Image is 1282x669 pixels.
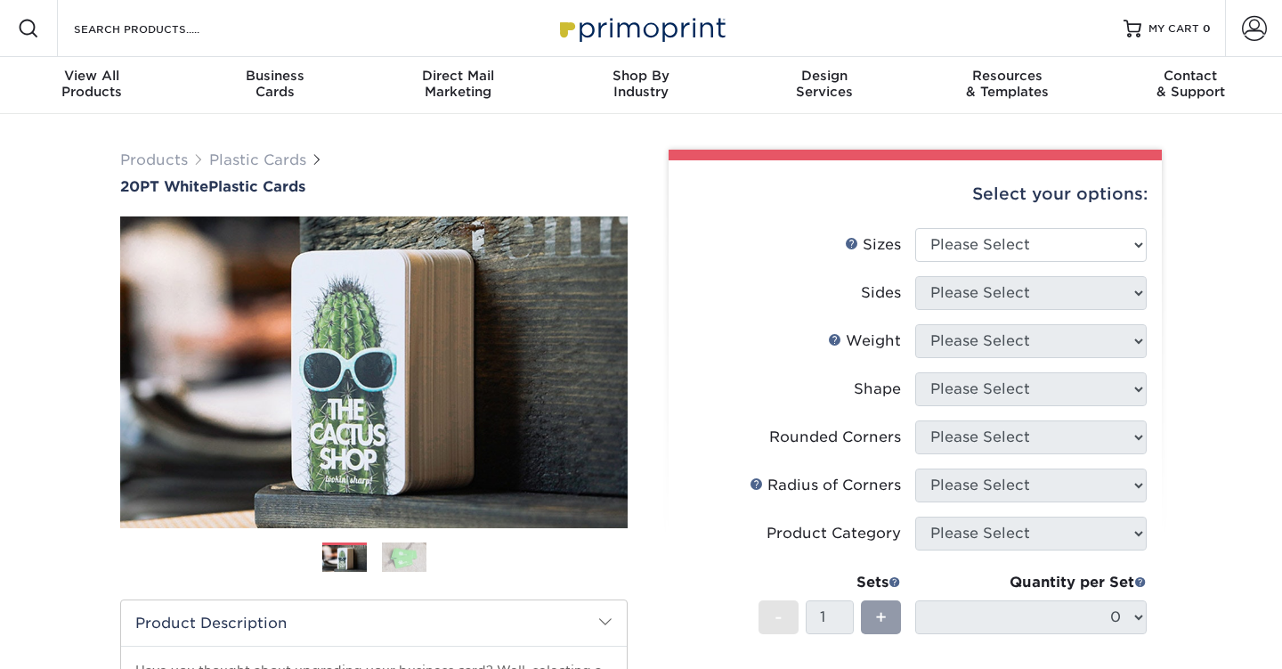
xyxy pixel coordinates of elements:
[183,68,367,84] span: Business
[1099,68,1282,100] div: & Support
[549,68,733,100] div: Industry
[121,600,627,646] h2: Product Description
[683,160,1148,228] div: Select your options:
[828,330,901,352] div: Weight
[120,151,188,168] a: Products
[775,604,783,631] span: -
[733,68,916,84] span: Design
[1148,21,1199,37] span: MY CART
[382,542,426,573] img: Plastic Cards 02
[1099,57,1282,114] a: Contact& Support
[767,523,901,544] div: Product Category
[183,57,367,114] a: BusinessCards
[750,475,901,496] div: Radius of Corners
[1099,68,1282,84] span: Contact
[72,18,246,39] input: SEARCH PRODUCTS.....
[549,57,733,114] a: Shop ByIndustry
[845,234,901,256] div: Sizes
[366,68,549,84] span: Direct Mail
[366,68,549,100] div: Marketing
[322,543,367,575] img: Plastic Cards 01
[120,178,628,195] h1: Plastic Cards
[916,57,1099,114] a: Resources& Templates
[875,604,887,631] span: +
[549,68,733,84] span: Shop By
[854,379,901,400] div: Shape
[733,68,916,100] div: Services
[916,68,1099,84] span: Resources
[916,68,1099,100] div: & Templates
[552,9,730,47] img: Primoprint
[120,178,628,195] a: 20PT WhitePlastic Cards
[120,178,208,195] span: 20PT White
[769,427,901,448] div: Rounded Corners
[183,68,367,100] div: Cards
[120,197,628,548] img: 20PT White 01
[915,572,1147,593] div: Quantity per Set
[861,282,901,304] div: Sides
[759,572,901,593] div: Sets
[366,57,549,114] a: Direct MailMarketing
[1203,22,1211,35] span: 0
[209,151,306,168] a: Plastic Cards
[733,57,916,114] a: DesignServices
